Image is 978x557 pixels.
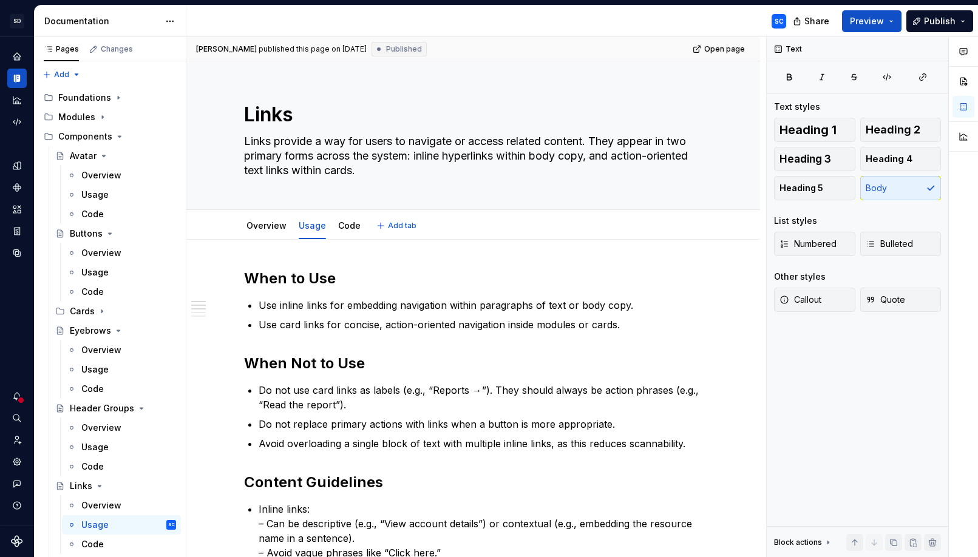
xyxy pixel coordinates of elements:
[774,232,855,256] button: Numbered
[7,90,27,110] a: Analytics
[81,441,109,453] div: Usage
[62,166,181,185] a: Overview
[294,212,331,238] div: Usage
[774,215,817,227] div: List styles
[774,176,855,200] button: Heading 5
[62,340,181,360] a: Overview
[7,387,27,406] div: Notifications
[62,379,181,399] a: Code
[62,282,181,302] a: Code
[242,212,291,238] div: Overview
[54,70,69,79] span: Add
[11,535,23,547] a: Supernova Logo
[81,344,121,356] div: Overview
[81,247,121,259] div: Overview
[333,212,365,238] div: Code
[50,321,181,340] a: Eyebrows
[7,474,27,493] button: Contact support
[779,153,831,165] span: Heading 3
[299,220,326,231] a: Usage
[860,288,942,312] button: Quote
[774,288,855,312] button: Callout
[62,263,181,282] a: Usage
[70,480,92,492] div: Links
[244,354,703,373] h2: When Not to Use
[58,111,95,123] div: Modules
[58,92,111,104] div: Foundations
[388,221,416,231] span: Add tab
[81,538,104,550] div: Code
[62,457,181,476] a: Code
[774,118,855,142] button: Heading 1
[850,15,884,27] span: Preview
[62,185,181,204] a: Usage
[779,238,837,250] span: Numbered
[244,269,703,288] h2: When to Use
[81,286,104,298] div: Code
[44,44,79,54] div: Pages
[774,271,826,283] div: Other styles
[704,44,745,54] span: Open page
[7,221,27,241] a: Storybook stories
[62,243,181,263] a: Overview
[244,473,703,492] h2: Content Guidelines
[804,15,829,27] span: Share
[860,232,942,256] button: Bulleted
[860,147,942,171] button: Heading 4
[7,69,27,88] a: Documentation
[58,130,112,143] div: Components
[39,66,84,83] button: Add
[7,178,27,197] a: Components
[62,204,181,224] a: Code
[50,476,181,496] a: Links
[168,519,175,531] div: SC
[7,200,27,219] div: Assets
[81,422,121,434] div: Overview
[10,14,24,29] div: SD
[866,153,912,165] span: Heading 4
[787,10,837,32] button: Share
[81,499,121,511] div: Overview
[81,519,109,531] div: Usage
[7,112,27,132] a: Code automation
[7,47,27,66] a: Home
[259,417,703,431] p: Do not replace primary actions with links when a button is more appropriate.
[689,41,750,58] a: Open page
[7,452,27,471] a: Settings
[7,156,27,175] a: Design tokens
[2,8,32,34] button: SD
[242,132,701,180] textarea: Links provide a way for users to navigate or access related content. They appear in two primary f...
[7,430,27,450] a: Invite team
[779,182,823,194] span: Heading 5
[70,305,95,317] div: Cards
[81,383,104,395] div: Code
[774,538,822,547] div: Block actions
[50,146,181,166] a: Avatar
[386,44,422,54] span: Published
[70,402,134,414] div: Header Groups
[259,317,703,332] p: Use card links for concise, action-oriented navigation inside modules or cards.
[860,118,942,142] button: Heading 2
[906,10,973,32] button: Publish
[62,360,181,379] a: Usage
[7,408,27,428] button: Search ⌘K
[259,298,703,312] p: Use inline links for embedding navigation within paragraphs of text or body copy.
[39,127,181,146] div: Components
[259,44,367,54] div: published this page on [DATE]
[81,208,104,220] div: Code
[70,228,103,240] div: Buttons
[81,189,109,201] div: Usage
[62,535,181,554] a: Code
[775,16,784,26] div: SC
[81,461,104,473] div: Code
